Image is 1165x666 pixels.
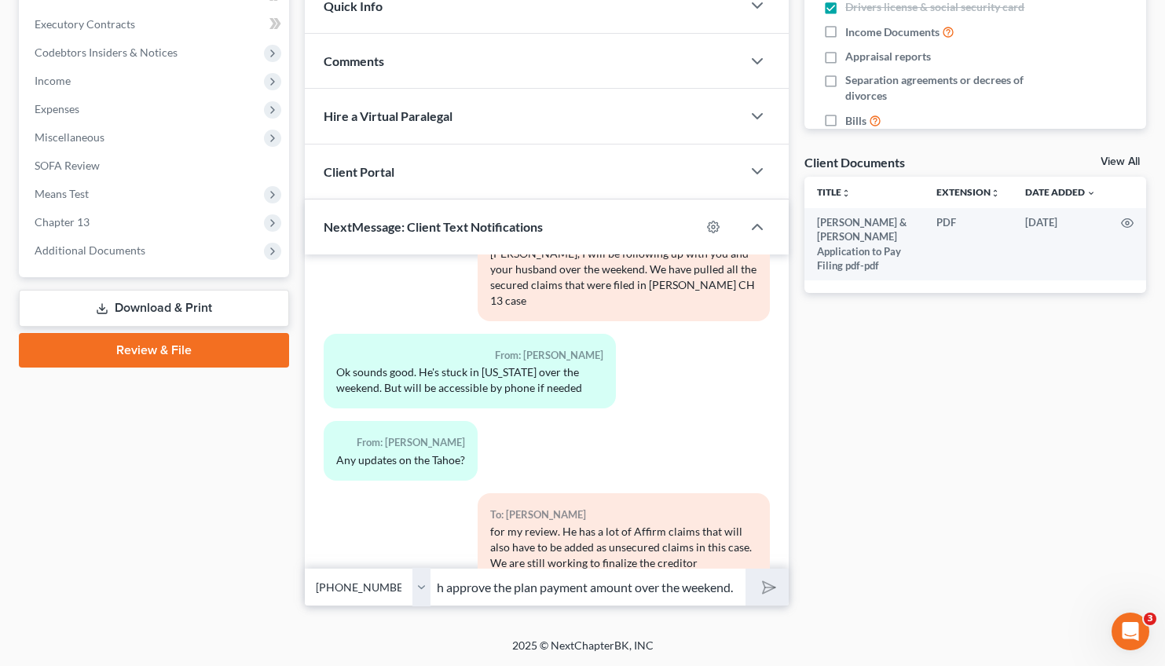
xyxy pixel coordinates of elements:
span: Hire a Virtual Paralegal [324,108,452,123]
span: Chapter 13 [35,215,90,229]
span: Bills [845,113,866,129]
div: From: [PERSON_NAME] [336,434,465,452]
span: Miscellaneous [35,130,104,144]
a: Extensionunfold_more [936,186,1000,198]
a: Titleunfold_more [817,186,851,198]
span: NextMessage: Client Text Notifications [324,219,543,234]
span: Client Portal [324,164,394,179]
div: for my review. He has a lot of Affirm claims that will also have to be added as unsecured claims ... [490,524,757,571]
span: Separation agreements or decrees of divorces [845,72,1047,104]
div: To: [PERSON_NAME] [490,506,757,524]
i: unfold_more [841,188,851,198]
div: 2025 © NextChapterBK, INC [135,638,1031,666]
div: Ok sounds good. He's stuck in [US_STATE] over the weekend. But will be accessible by phone if needed [336,364,603,396]
a: Review & File [19,333,289,368]
div: Client Documents [804,154,905,170]
div: Any updates on the Tahoe? [336,452,465,468]
span: Income Documents [845,24,940,40]
td: [PERSON_NAME] & [PERSON_NAME] Application to Pay Filing pdf-pdf [804,208,924,280]
span: 3 [1144,613,1156,625]
td: PDF [924,208,1013,280]
span: Appraisal reports [845,49,931,64]
a: View All [1101,156,1140,167]
div: [PERSON_NAME], I will be following up with you and your husband over the weekend. We have pulled ... [490,246,757,309]
span: Income [35,74,71,87]
span: Means Test [35,187,89,200]
a: SOFA Review [22,152,289,180]
a: Download & Print [19,290,289,327]
span: Additional Documents [35,243,145,257]
input: Say something... [430,568,746,606]
a: Executory Contracts [22,10,289,38]
div: From: [PERSON_NAME] [336,346,603,364]
td: [DATE] [1013,208,1108,280]
iframe: Intercom live chat [1112,613,1149,650]
i: expand_more [1086,188,1096,198]
span: Codebtors Insiders & Notices [35,46,178,59]
span: Comments [324,53,384,68]
span: SOFA Review [35,159,100,172]
a: Date Added expand_more [1025,186,1096,198]
span: Executory Contracts [35,17,135,31]
span: Expenses [35,102,79,115]
i: unfold_more [991,188,1000,198]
